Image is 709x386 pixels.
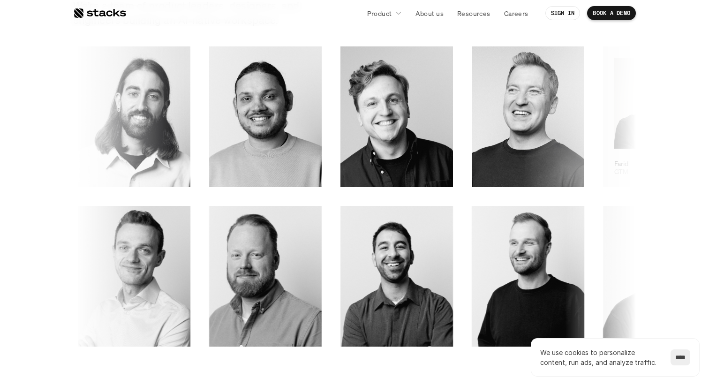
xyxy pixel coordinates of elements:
[452,5,496,22] a: Resources
[367,8,392,18] p: Product
[545,6,581,20] a: SIGN IN
[415,8,444,18] p: About us
[410,5,449,22] a: About us
[601,160,615,168] p: Farid
[551,10,575,16] p: SIGN IN
[601,168,615,176] p: GTM
[540,348,661,367] p: We use cookies to personalize content, run ads, and analyze traffic.
[498,5,534,22] a: Careers
[504,8,528,18] p: Careers
[593,10,630,16] p: BOOK A DEMO
[457,8,490,18] p: Resources
[587,6,636,20] a: BOOK A DEMO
